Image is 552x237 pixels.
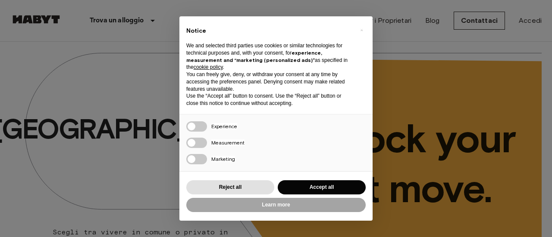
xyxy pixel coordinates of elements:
[186,42,352,71] p: We and selected third parties use cookies or similar technologies for technical purposes and, wit...
[211,123,237,129] span: Experience
[360,25,363,35] span: ×
[278,180,366,194] button: Accept all
[186,198,366,212] button: Learn more
[186,180,274,194] button: Reject all
[186,27,352,35] h2: Notice
[186,49,322,63] strong: experience, measurement and “marketing (personalized ads)”
[211,139,245,146] span: Measurement
[354,23,368,37] button: Close this notice
[194,64,223,70] a: cookie policy
[186,92,352,107] p: Use the “Accept all” button to consent. Use the “Reject all” button or close this notice to conti...
[186,71,352,92] p: You can freely give, deny, or withdraw your consent at any time by accessing the preferences pane...
[211,156,235,162] span: Marketing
